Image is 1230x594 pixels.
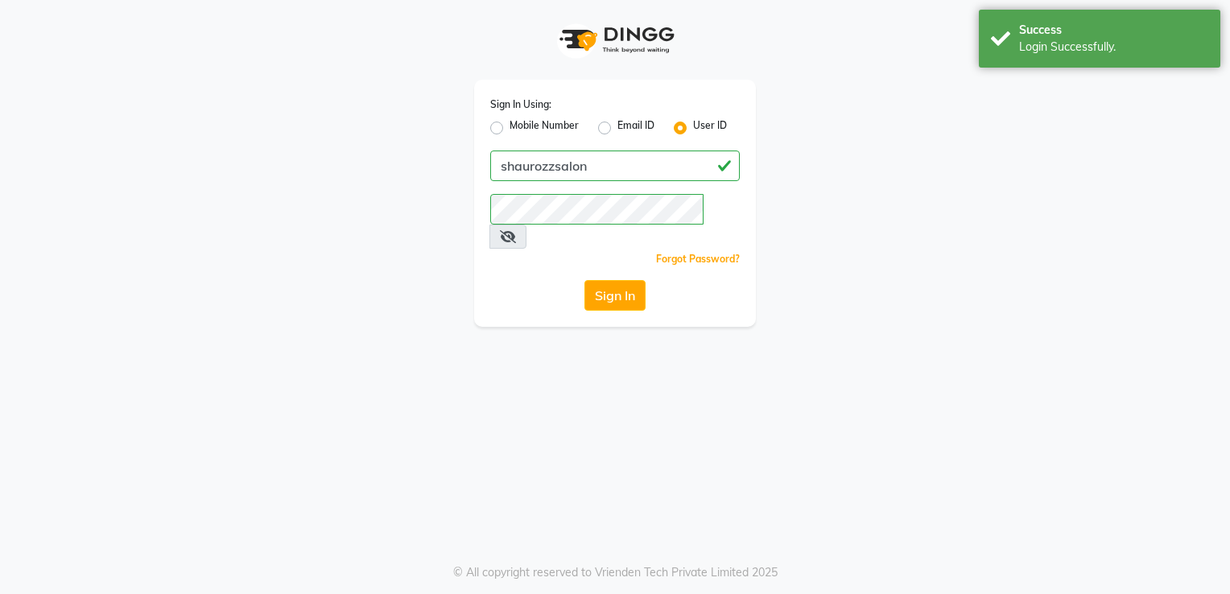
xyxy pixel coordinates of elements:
[510,118,579,138] label: Mobile Number
[490,97,551,112] label: Sign In Using:
[551,16,679,64] img: logo1.svg
[693,118,727,138] label: User ID
[584,280,646,311] button: Sign In
[656,253,740,265] a: Forgot Password?
[617,118,654,138] label: Email ID
[1019,39,1208,56] div: Login Successfully.
[490,151,740,181] input: Username
[1019,22,1208,39] div: Success
[490,194,704,225] input: Username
